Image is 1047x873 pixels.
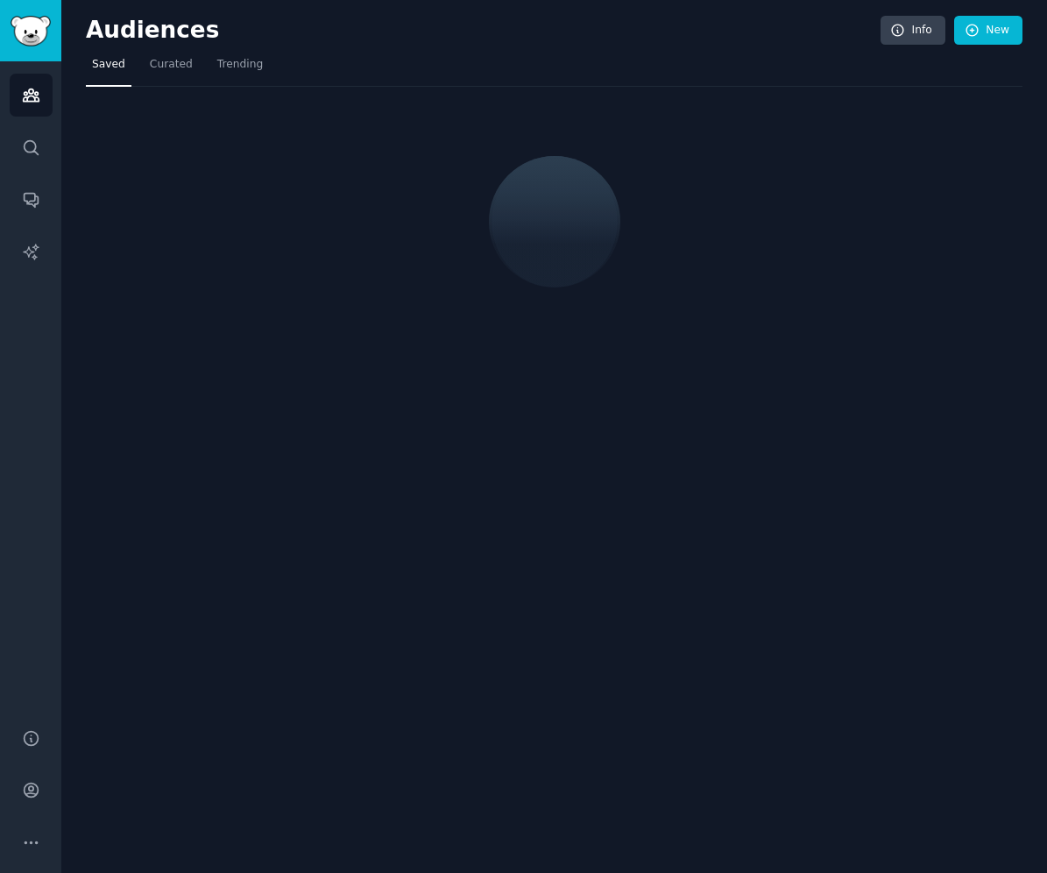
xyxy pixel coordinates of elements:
span: Trending [217,57,263,73]
a: New [954,16,1022,46]
img: GummySearch logo [11,16,51,46]
a: Curated [144,51,199,87]
a: Trending [211,51,269,87]
span: Saved [92,57,125,73]
h2: Audiences [86,17,881,45]
a: Saved [86,51,131,87]
span: Curated [150,57,193,73]
a: Info [881,16,945,46]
